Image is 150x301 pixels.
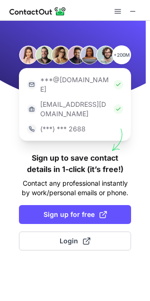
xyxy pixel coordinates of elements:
p: [EMAIL_ADDRESS][DOMAIN_NAME] [40,100,110,119]
img: Person #5 [80,45,99,64]
img: Person #3 [51,45,70,64]
p: Contact any professional instantly by work/personal emails or phone. [19,179,131,198]
button: Sign up for free [19,205,131,224]
img: Check Icon [114,80,123,89]
img: https://contactout.com/extension/app/static/media/login-phone-icon.bacfcb865e29de816d437549d7f4cb... [27,124,36,134]
img: Person #6 [96,45,115,64]
span: Login [60,236,90,246]
button: Login [19,232,131,250]
img: Person #2 [35,45,54,64]
img: https://contactout.com/extension/app/static/media/login-email-icon.f64bce713bb5cd1896fef81aa7b14a... [27,80,36,89]
img: Person #1 [19,45,38,64]
h1: Sign up to save contact details in 1-click (it’s free!) [19,152,131,175]
span: Sign up for free [44,210,107,219]
img: Check Icon [114,104,123,114]
p: ***@[DOMAIN_NAME] [40,75,110,94]
img: Person #4 [67,45,86,64]
img: ContactOut v5.3.10 [9,6,66,17]
p: +200M [112,45,131,64]
img: https://contactout.com/extension/app/static/media/login-work-icon.638a5007170bc45168077fde17b29a1... [27,104,36,114]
